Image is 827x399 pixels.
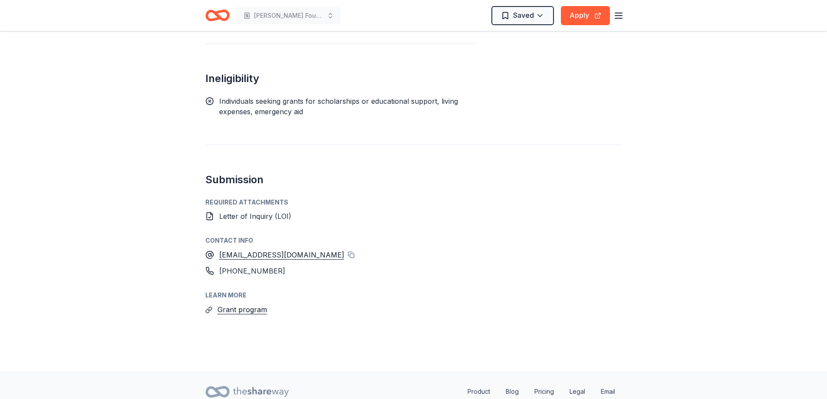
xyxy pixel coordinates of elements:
a: Home [205,5,230,26]
a: [EMAIL_ADDRESS][DOMAIN_NAME] [219,249,344,261]
div: Required Attachments [205,197,622,208]
button: [PERSON_NAME] Foundation [237,7,341,24]
div: Contact info [205,235,622,246]
button: Saved [491,6,554,25]
h2: Submission [205,173,622,187]
h2: Ineligibility [205,72,476,86]
span: Letter of Inquiry (LOI) [219,212,291,221]
span: [PHONE_NUMBER] [219,267,285,275]
span: Individuals seeking grants for scholarships or educational support, living expenses, emergency aid [219,97,458,116]
button: Apply [561,6,610,25]
span: [PERSON_NAME] Foundation [254,10,323,21]
div: Learn more [205,290,622,300]
span: Saved [513,10,534,21]
button: Grant program [217,304,267,315]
